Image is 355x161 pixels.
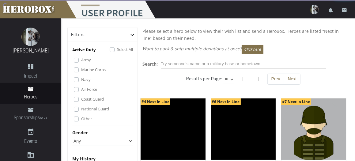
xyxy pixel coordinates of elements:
span: #4 Next In Line [141,98,170,105]
h6: Filters [71,32,85,37]
h6: Results per Page: [186,75,222,82]
button: Next [284,74,301,85]
i: notifications [328,7,334,13]
button: Click here [242,45,263,54]
label: Army [81,56,91,63]
label: Coast Guard [81,96,104,102]
span: #6 Next In Line [211,98,241,105]
span: | [242,76,244,82]
a: [PERSON_NAME] [13,47,49,54]
label: Other [81,115,92,122]
small: BETA [40,116,47,120]
input: Try someone's name or a military base or hometown [161,59,326,69]
i: email [342,7,347,13]
label: Air Force [81,86,97,93]
label: Navy [81,76,91,83]
button: Prev [267,74,284,85]
label: National Guard [81,105,109,112]
label: Search: [142,60,158,67]
span: | [258,76,260,82]
label: Marine Corps [81,66,106,73]
img: image [21,28,40,46]
label: Gender [72,129,88,136]
span: #7 Next In Line [281,98,311,105]
label: Select All [117,46,133,53]
p: Want to pack & ship multiple donations at once? [142,45,344,54]
img: user-image [310,5,319,14]
p: Please select a hero below to view their wish list and send a HeroBox. Heroes are listed “Next in... [142,28,344,42]
p: Active Duty [72,46,96,53]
